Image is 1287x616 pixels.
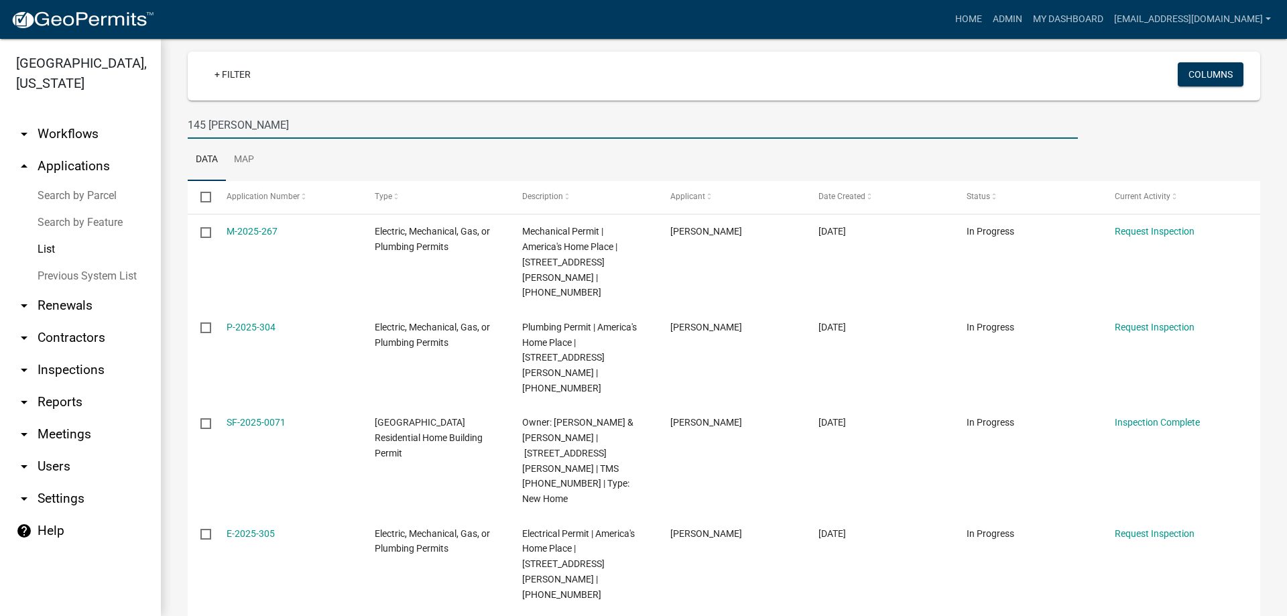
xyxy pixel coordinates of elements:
span: Electric, Mechanical, Gas, or Plumbing Permits [375,322,490,348]
span: Date Created [818,192,865,201]
span: 05/30/2025 [818,226,846,237]
span: Abbeville County Residential Home Building Permit [375,417,483,458]
a: E-2025-305 [227,528,275,539]
i: arrow_drop_down [16,394,32,410]
span: Description [522,192,563,201]
button: Columns [1178,62,1243,86]
a: My Dashboard [1028,7,1109,32]
span: Current Activity [1115,192,1170,201]
i: help [16,523,32,539]
span: Electrical Permit | America's Home Place | 145 BROCK RD | 025-00-00-095 [522,528,635,600]
span: 05/30/2025 [818,322,846,332]
span: In Progress [967,322,1014,332]
a: SF-2025-0071 [227,417,286,428]
a: P-2025-304 [227,322,275,332]
datatable-header-cell: Description [509,181,658,213]
span: In Progress [967,528,1014,539]
a: Data [188,139,226,182]
input: Search for applications [188,111,1078,139]
span: Application Number [227,192,300,201]
a: Request Inspection [1115,322,1194,332]
i: arrow_drop_down [16,426,32,442]
a: Inspection Complete [1115,417,1200,428]
span: Electric, Mechanical, Gas, or Plumbing Permits [375,528,490,554]
span: Status [967,192,990,201]
i: arrow_drop_down [16,362,32,378]
a: Home [950,7,987,32]
datatable-header-cell: Type [361,181,509,213]
i: arrow_drop_down [16,458,32,475]
a: Request Inspection [1115,226,1194,237]
a: Map [226,139,262,182]
datatable-header-cell: Applicant [658,181,806,213]
i: arrow_drop_down [16,126,32,142]
a: Admin [987,7,1028,32]
i: arrow_drop_down [16,298,32,314]
span: Electric, Mechanical, Gas, or Plumbing Permits [375,226,490,252]
span: Charlene Silva [670,322,742,332]
datatable-header-cell: Application Number [213,181,361,213]
span: Plumbing Permit | America's Home Place | 145 BROCK RD | 025-00-00-095 [522,322,637,393]
a: Request Inspection [1115,528,1194,539]
i: arrow_drop_down [16,330,32,346]
span: 05/30/2025 [818,417,846,428]
datatable-header-cell: Select [188,181,213,213]
a: [EMAIL_ADDRESS][DOMAIN_NAME] [1109,7,1276,32]
span: Mechanical Permit | America's Home Place | 145 BROCK RD | 025-00-00-095 [522,226,617,298]
datatable-header-cell: Current Activity [1102,181,1250,213]
span: Charlene Silva [670,528,742,539]
span: Owner: ANNISS LOREN & WILLIAM T III | 145 BROCK RD | TMS 025-00-00-095 | Type: New Home [522,417,633,504]
span: In Progress [967,226,1014,237]
datatable-header-cell: Date Created [806,181,954,213]
i: arrow_drop_down [16,491,32,507]
datatable-header-cell: Status [954,181,1102,213]
a: + Filter [204,62,261,86]
span: Charlene Silva [670,417,742,428]
span: Type [375,192,392,201]
i: arrow_drop_up [16,158,32,174]
span: Charlene Silva [670,226,742,237]
span: 05/30/2025 [818,528,846,539]
span: In Progress [967,417,1014,428]
span: Applicant [670,192,705,201]
a: M-2025-267 [227,226,278,237]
